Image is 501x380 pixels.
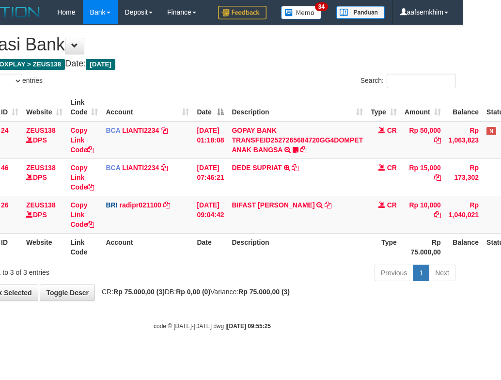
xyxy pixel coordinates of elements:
[387,127,397,134] span: CR
[22,233,66,261] th: Website
[163,201,170,209] a: Copy radipr021100 to clipboard
[434,211,441,219] a: Copy Rp 10,000 to clipboard
[86,59,115,70] span: [DATE]
[22,94,66,121] th: Website: activate to sort column ascending
[70,201,94,228] a: Copy Link Code
[401,121,445,159] td: Rp 50,000
[336,6,385,19] img: panduan.png
[281,6,322,19] img: Button%20Memo.svg
[40,285,95,301] a: Toggle Descr
[228,233,367,261] th: Description
[26,127,56,134] a: ZEUS138
[445,158,483,196] td: Rp 173,302
[401,196,445,233] td: Rp 10,000
[387,164,397,172] span: CR
[401,158,445,196] td: Rp 15,000
[22,196,66,233] td: DPS
[119,201,161,209] a: radipr021100
[360,74,455,88] label: Search:
[154,323,271,330] small: code © [DATE]-[DATE] dwg |
[367,233,401,261] th: Type
[401,233,445,261] th: Rp 75.000,00
[193,94,228,121] th: Date: activate to sort column descending
[176,288,210,296] strong: Rp 0,00 (0)
[1,127,9,134] span: 24
[70,127,94,154] a: Copy Link Code
[325,201,331,209] a: Copy BIFAST ERIKA S PAUN to clipboard
[413,265,429,281] a: 1
[375,265,413,281] a: Previous
[434,136,441,144] a: Copy Rp 50,000 to clipboard
[232,127,363,154] a: GOPAY BANK TRANSFEID2527265684720GG4DOMPET ANAK BANGSA
[66,233,102,261] th: Link Code
[1,164,9,172] span: 46
[445,196,483,233] td: Rp 1,040,021
[106,127,120,134] span: BCA
[445,94,483,121] th: Balance
[232,164,282,172] a: DEDE SUPRIAT
[193,121,228,159] td: [DATE] 01:18:08
[161,164,168,172] a: Copy LIANTI2234 to clipboard
[113,288,165,296] strong: Rp 75.000,00 (3)
[434,174,441,181] a: Copy Rp 15,000 to clipboard
[26,164,56,172] a: ZEUS138
[70,164,94,191] a: Copy Link Code
[238,288,290,296] strong: Rp 75.000,00 (3)
[486,127,496,135] span: Has Note
[66,94,102,121] th: Link Code: activate to sort column ascending
[1,201,9,209] span: 26
[102,94,193,121] th: Account: activate to sort column ascending
[193,196,228,233] td: [DATE] 09:04:42
[445,233,483,261] th: Balance
[387,201,397,209] span: CR
[122,127,159,134] a: LIANTI2234
[232,201,314,209] a: BIFAST [PERSON_NAME]
[22,158,66,196] td: DPS
[161,127,168,134] a: Copy LIANTI2234 to clipboard
[228,94,367,121] th: Description: activate to sort column ascending
[445,121,483,159] td: Rp 1,063,823
[106,201,117,209] span: BRI
[367,94,401,121] th: Type: activate to sort column ascending
[22,121,66,159] td: DPS
[300,146,307,154] a: Copy GOPAY BANK TRANSFEID2527265684720GG4DOMPET ANAK BANGSA to clipboard
[218,6,266,19] img: Feedback.jpg
[429,265,455,281] a: Next
[102,233,193,261] th: Account
[97,288,290,296] span: CR: DB: Variance:
[292,164,298,172] a: Copy DEDE SUPRIAT to clipboard
[387,74,455,88] input: Search:
[315,2,328,11] span: 34
[106,164,120,172] span: BCA
[193,233,228,261] th: Date
[26,201,56,209] a: ZEUS138
[122,164,159,172] a: LIANTI2234
[227,323,271,330] strong: [DATE] 09:55:25
[193,158,228,196] td: [DATE] 07:46:21
[401,94,445,121] th: Amount: activate to sort column ascending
